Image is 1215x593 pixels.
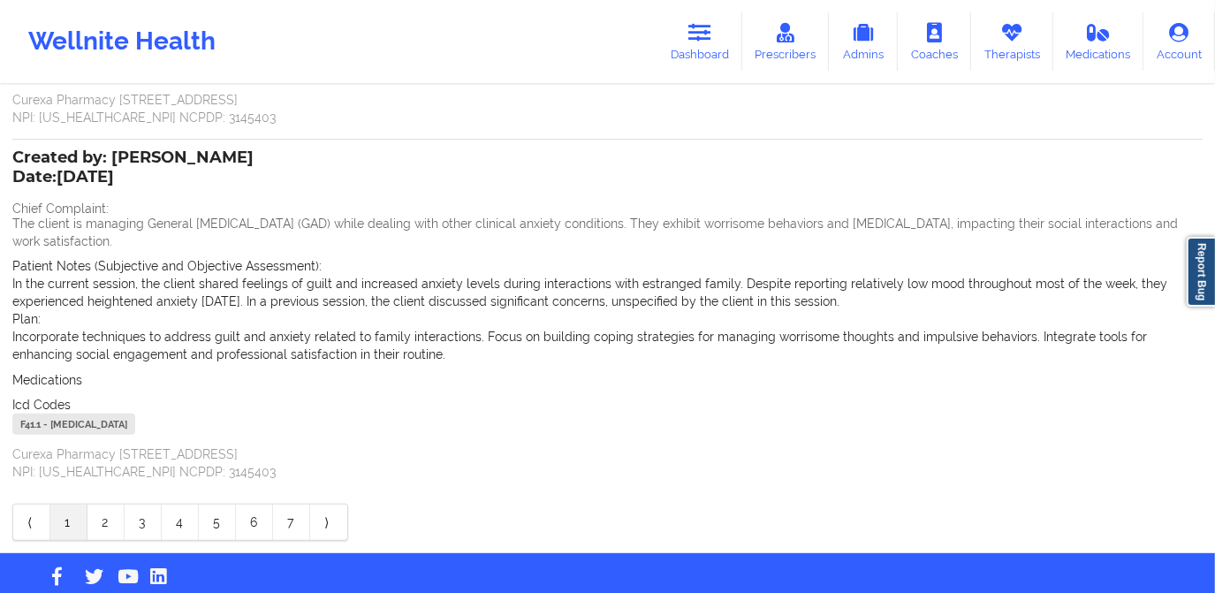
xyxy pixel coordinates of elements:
[12,373,82,387] span: Medications
[12,91,1203,126] p: Curexa Pharmacy [STREET_ADDRESS] NPI: [US_HEALTHCARE_NPI] NCPDP: 3145403
[12,414,135,435] div: F41.1 - [MEDICAL_DATA]
[971,12,1053,71] a: Therapists
[12,166,254,189] p: Date: [DATE]
[829,12,898,71] a: Admins
[50,505,87,540] a: 1
[125,505,162,540] a: 3
[12,148,254,189] div: Created by: [PERSON_NAME]
[13,505,50,540] a: Previous item
[199,505,236,540] a: 5
[12,215,1203,250] p: The client is managing General [MEDICAL_DATA] (GAD) while dealing with other clinical anxiety con...
[87,505,125,540] a: 2
[12,504,348,541] div: Pagination Navigation
[12,275,1203,310] p: In the current session, the client shared feelings of guilt and increased anxiety levels during i...
[1143,12,1215,71] a: Account
[12,259,322,273] span: Patient Notes (Subjective and Objective Assessment):
[898,12,971,71] a: Coaches
[12,312,41,326] span: Plan:
[1187,237,1215,307] a: Report Bug
[236,505,273,540] a: 6
[742,12,830,71] a: Prescribers
[12,398,71,412] span: Icd Codes
[273,505,310,540] a: 7
[12,328,1203,363] p: Incorporate techniques to address guilt and anxiety related to family interactions. Focus on buil...
[657,12,742,71] a: Dashboard
[12,445,1203,481] p: Curexa Pharmacy [STREET_ADDRESS] NPI: [US_HEALTHCARE_NPI] NCPDP: 3145403
[12,201,109,216] span: Chief Complaint:
[162,505,199,540] a: 4
[1053,12,1144,71] a: Medications
[310,505,347,540] a: Next item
